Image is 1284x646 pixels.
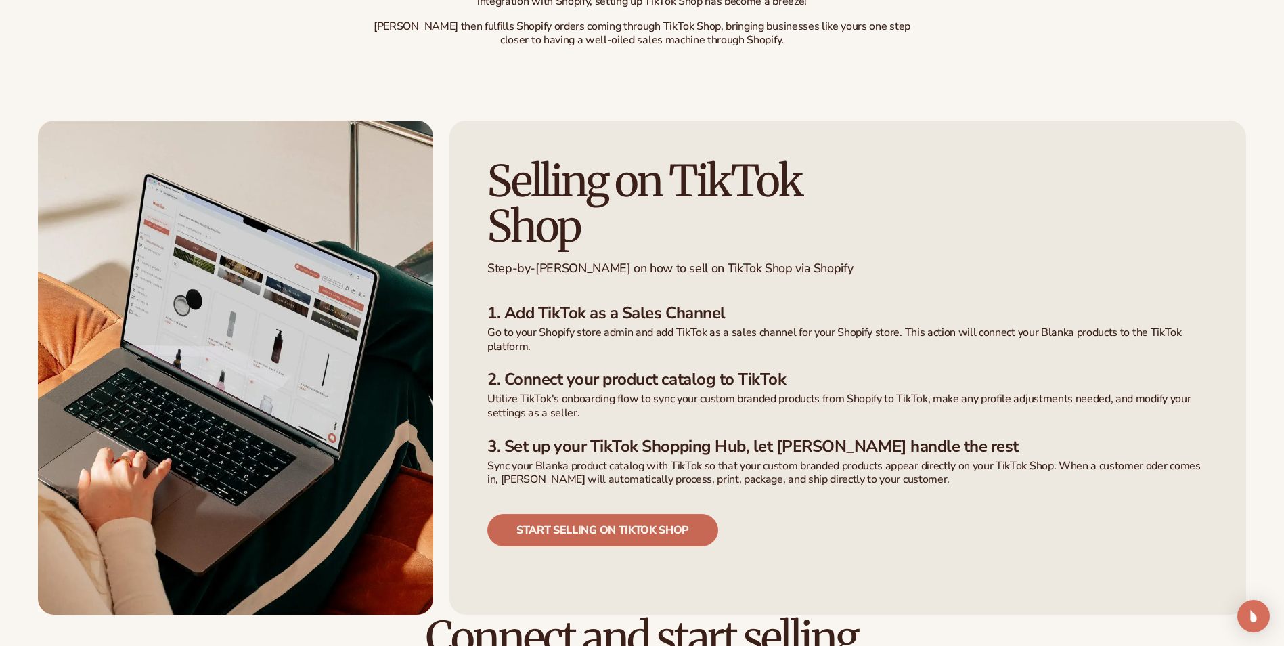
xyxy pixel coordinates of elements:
p: Go to your Shopify store admin and add TikTok as a sales channel for your Shopify store. This act... [487,326,1208,354]
h3: 1. Add TikTok as a Sales Channel [487,303,1208,323]
a: Start selling on tiktok shop [487,514,718,546]
p: [PERSON_NAME] then fulfills Shopify orders coming through TikTok Shop, bringing businesses like y... [361,20,923,48]
p: Utilize TikTok's onboarding flow to sync your custom branded products from Shopify to TikTok, mak... [487,392,1208,421]
img: A person building a beauty line with Blanka app on a screen on lap top [38,121,433,615]
p: Sync your Blanka product catalog with TikTok so that your custom branded products appear directly... [487,459,1208,488]
h3: 2. Connect your product catalog to TikTok [487,370,1208,389]
div: Open Intercom Messenger [1237,600,1270,632]
h3: 3. Set up your TikTok Shopping Hub, let [PERSON_NAME] handle the rest [487,437,1208,456]
h2: Selling on TikTok Shop [487,158,899,249]
p: Step-by-[PERSON_NAME] on how to sell on TikTok Shop via Shopify [487,261,870,276]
